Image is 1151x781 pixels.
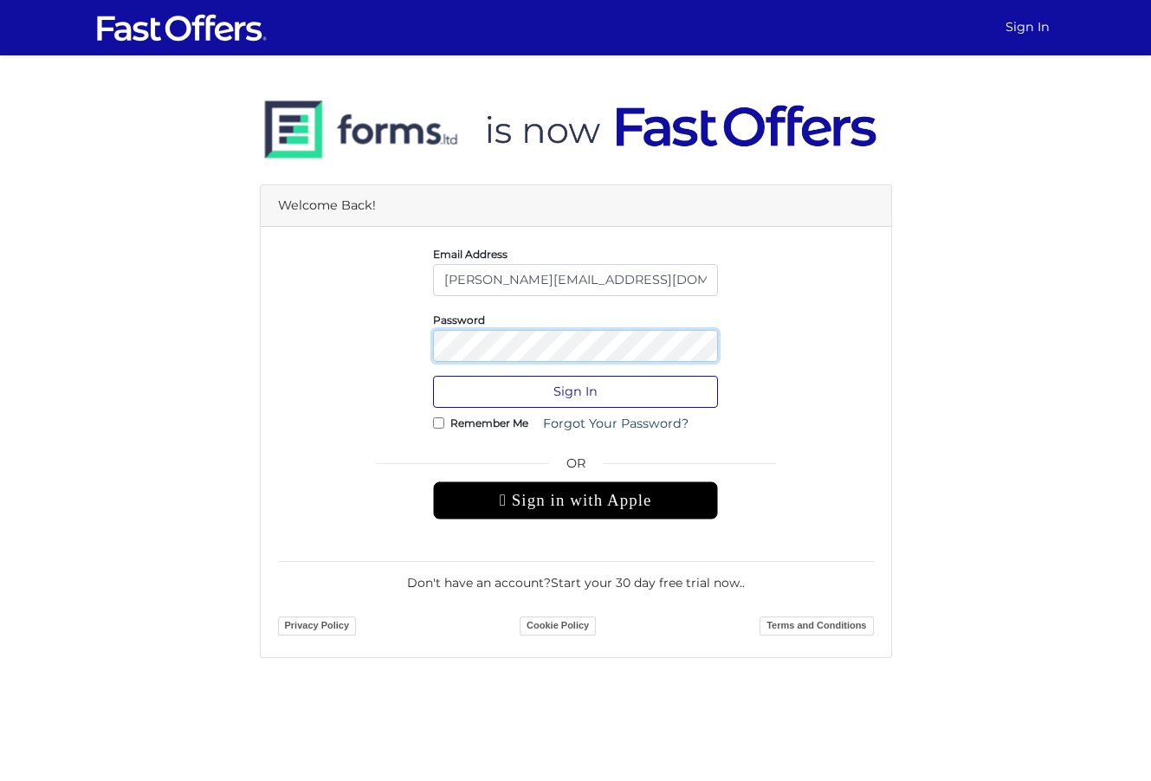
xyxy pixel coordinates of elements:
a: Cookie Policy [520,616,596,636]
div: Welcome Back! [261,185,891,227]
label: Email Address [433,252,508,256]
label: Remember Me [450,421,528,425]
button: Sign In [433,376,718,408]
div: Don't have an account? . [278,561,874,592]
span: OR [433,454,718,481]
a: Terms and Conditions [760,616,873,636]
div: Sign in with Apple [433,481,718,520]
label: Password [433,318,485,322]
a: Start your 30 day free trial now. [551,575,742,591]
a: Sign In [999,10,1057,44]
a: Forgot Your Password? [532,408,700,440]
a: Privacy Policy [278,616,357,636]
input: E-Mail [433,264,718,296]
